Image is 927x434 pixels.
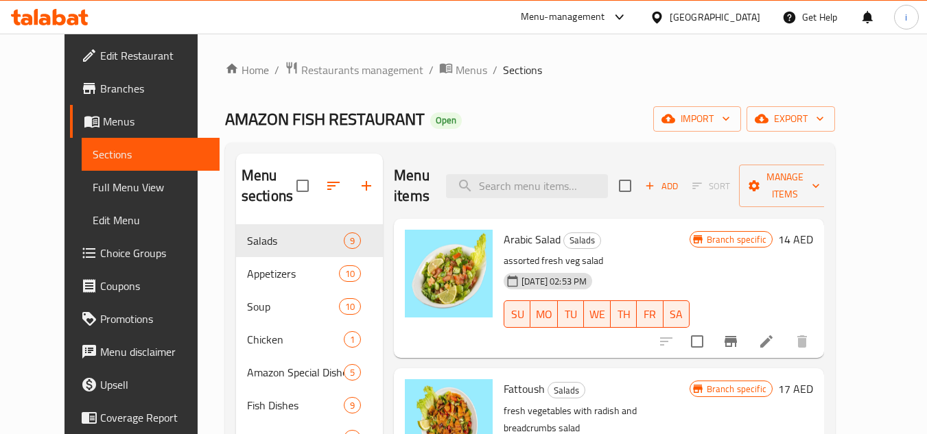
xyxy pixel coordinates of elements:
[714,325,747,358] button: Branch-specific-item
[664,300,690,328] button: SA
[548,383,585,398] span: Salads
[236,389,383,422] div: Fish Dishes9
[905,10,907,25] span: i
[350,169,383,202] button: Add section
[344,232,361,249] div: items
[750,169,820,203] span: Manage items
[504,252,690,269] p: assorted fresh veg salad
[701,233,772,246] span: Branch specific
[339,298,361,315] div: items
[639,176,683,197] span: Add item
[558,300,584,328] button: TU
[236,290,383,323] div: Soup10
[285,61,423,79] a: Restaurants management
[247,232,344,249] span: Salads
[504,229,561,250] span: Arabic Salad
[225,61,835,79] nav: breadcrumb
[778,379,813,398] h6: 17 AED
[637,300,663,328] button: FR
[344,399,360,412] span: 9
[786,325,819,358] button: delete
[642,304,657,324] span: FR
[247,265,339,282] div: Appetizers
[683,176,739,197] span: Select section first
[504,300,530,328] button: SU
[236,257,383,290] div: Appetizers10
[446,174,608,198] input: search
[340,300,360,313] span: 10
[93,179,209,195] span: Full Menu View
[100,245,209,261] span: Choice Groups
[521,9,605,25] div: Menu-management
[100,80,209,97] span: Branches
[504,378,545,399] span: Fattoush
[70,237,220,269] a: Choice Groups
[758,333,775,350] a: Edit menu item
[236,224,383,257] div: Salads9
[70,335,220,368] a: Menu disclaimer
[430,114,462,126] span: Open
[288,171,317,200] span: Select all sections
[100,278,209,294] span: Coupons
[669,304,684,324] span: SA
[225,104,425,134] span: AMAZON FISH RESTAURANT
[274,62,279,78] li: /
[611,300,637,328] button: TH
[516,275,592,288] span: [DATE] 02:53 PM
[747,106,835,132] button: export
[548,382,585,398] div: Salads
[739,165,831,207] button: Manage items
[100,47,209,64] span: Edit Restaurant
[563,232,601,249] div: Salads
[70,302,220,335] a: Promotions
[584,300,611,328] button: WE
[564,232,600,248] span: Salads
[93,212,209,228] span: Edit Menu
[563,304,578,324] span: TU
[536,304,552,324] span: MO
[100,376,209,393] span: Upsell
[247,364,344,381] span: Amazon Special Dishes
[456,62,487,78] span: Menus
[503,62,542,78] span: Sections
[510,304,525,324] span: SU
[616,304,631,324] span: TH
[225,62,269,78] a: Home
[430,112,462,129] div: Open
[93,146,209,162] span: Sections
[236,356,383,389] div: Amazon Special Dishes5
[530,300,558,328] button: MO
[344,333,360,346] span: 1
[70,269,220,302] a: Coupons
[344,331,361,348] div: items
[643,178,680,194] span: Add
[664,110,730,128] span: import
[317,169,350,202] span: Sort sections
[493,62,497,78] li: /
[701,383,772,396] span: Branch specific
[439,61,487,79] a: Menus
[778,230,813,249] h6: 14 AED
[100,343,209,360] span: Menu disclaimer
[247,397,344,413] span: Fish Dishes
[82,171,220,204] a: Full Menu View
[100,311,209,327] span: Promotions
[339,265,361,282] div: items
[70,401,220,434] a: Coverage Report
[82,138,220,171] a: Sections
[103,113,209,130] span: Menus
[344,364,361,381] div: items
[344,397,361,413] div: items
[670,10,760,25] div: [GEOGRAPHIC_DATA]
[247,331,344,348] span: Chicken
[247,298,339,315] span: Soup
[758,110,824,128] span: export
[639,176,683,197] button: Add
[82,204,220,237] a: Edit Menu
[683,327,712,356] span: Select to update
[340,267,360,280] span: 10
[70,39,220,72] a: Edit Restaurant
[405,230,493,317] img: Arabic Salad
